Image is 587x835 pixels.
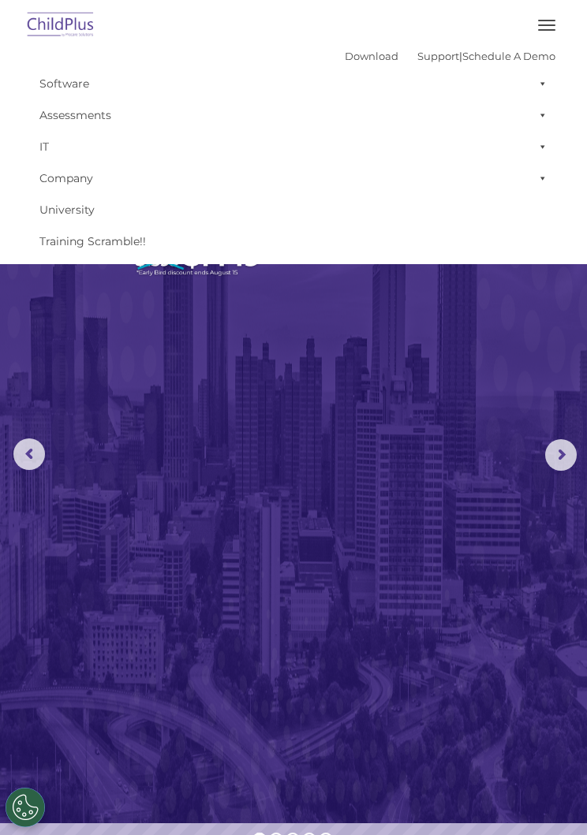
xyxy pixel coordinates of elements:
a: Assessments [32,99,555,131]
a: Software [32,68,555,99]
a: University [32,194,555,226]
font: | [345,50,555,62]
img: ChildPlus by Procare Solutions [24,7,98,44]
span: Phone number [252,156,320,168]
a: Support [417,50,459,62]
button: Cookies Settings [6,788,45,827]
span: Last name [252,91,301,103]
a: Download [345,50,398,62]
a: IT [32,131,555,162]
a: Company [32,162,555,194]
a: Schedule A Demo [462,50,555,62]
a: Training Scramble!! [32,226,555,257]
